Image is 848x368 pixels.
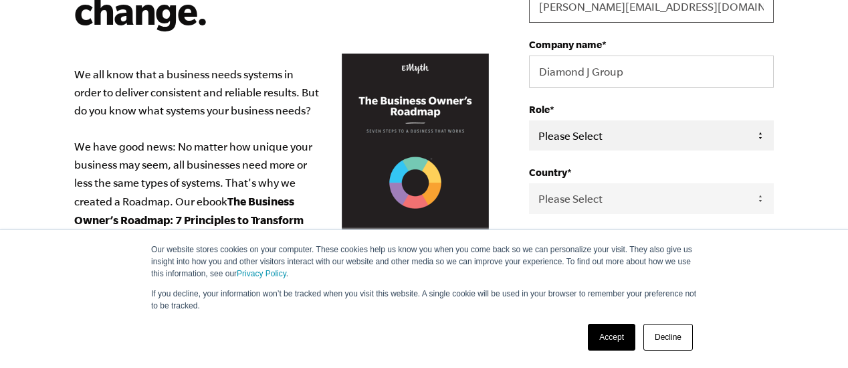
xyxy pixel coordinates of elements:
p: We all know that a business needs systems in order to deliver consistent and reliable results. Bu... [74,66,489,302]
p: Our website stores cookies on your computer. These cookies help us know you when you come back so... [151,244,697,280]
span: Role [529,104,550,115]
a: Decline [643,324,693,351]
a: Privacy Policy [237,269,286,278]
p: If you decline, your information won’t be tracked when you visit this website. A single cookie wi... [151,288,697,312]
b: The Business Owner’s Roadmap: 7 Principles to Transform Your Business and Take Back Your Life [74,195,304,245]
img: Business Owners Roadmap Cover [342,54,489,244]
span: Country [529,167,567,178]
a: Accept [588,324,635,351]
span: Company name [529,39,602,50]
